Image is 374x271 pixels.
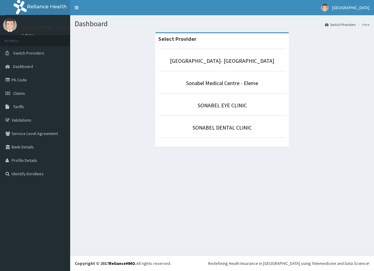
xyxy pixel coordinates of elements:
a: [GEOGRAPHIC_DATA]- [GEOGRAPHIC_DATA] [170,57,274,64]
a: SONABEL DENTAL CLINIC [192,124,252,131]
span: Switch Providers [13,50,44,56]
strong: Copyright © 2017 . [75,261,136,266]
span: Claims [13,91,25,96]
strong: Select Provider [158,35,196,42]
a: Sonabel Medical Centre - Eleme [186,80,258,87]
footer: All rights reserved. [70,255,374,271]
p: [GEOGRAPHIC_DATA] [21,25,72,30]
span: [GEOGRAPHIC_DATA] [332,5,369,10]
a: SONABEL EYE CLINIC [198,102,247,109]
img: User Image [321,4,329,12]
div: Redefining Heath Insurance in [GEOGRAPHIC_DATA] using Telemedicine and Data Science! [208,260,369,266]
h1: Dashboard [75,20,369,28]
img: User Image [3,18,17,32]
li: Here [356,22,369,27]
span: Tariffs [13,104,24,109]
span: Dashboard [13,64,33,69]
a: RelianceHMO [109,261,135,266]
a: Switch Providers [325,22,356,27]
a: Online [21,33,36,37]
